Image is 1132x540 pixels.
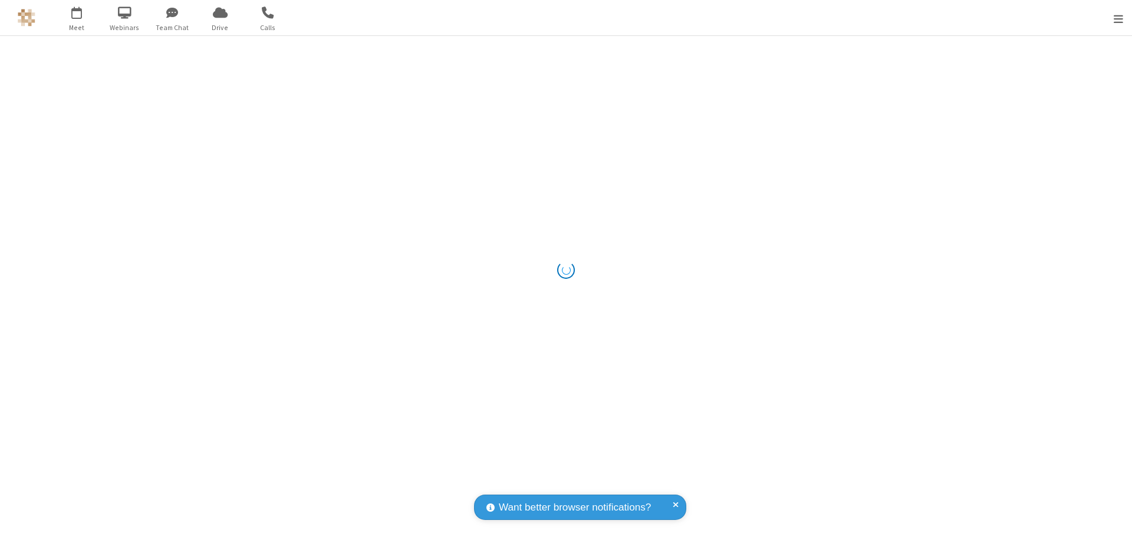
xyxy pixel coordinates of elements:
[198,22,242,33] span: Drive
[103,22,147,33] span: Webinars
[18,9,35,27] img: QA Selenium DO NOT DELETE OR CHANGE
[246,22,290,33] span: Calls
[55,22,99,33] span: Meet
[150,22,195,33] span: Team Chat
[499,500,651,515] span: Want better browser notifications?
